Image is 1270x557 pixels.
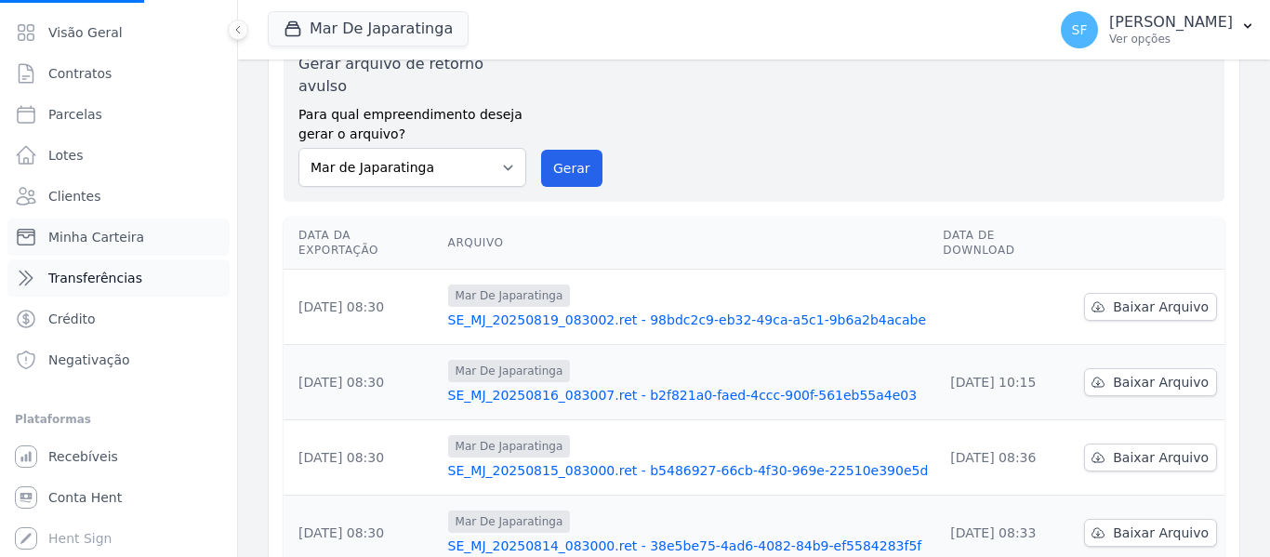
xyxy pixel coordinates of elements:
[284,420,441,496] td: [DATE] 08:30
[7,55,230,92] a: Contratos
[48,488,122,507] span: Conta Hent
[284,217,441,270] th: Data da Exportação
[448,386,929,404] a: SE_MJ_20250816_083007.ret - b2f821a0-faed-4ccc-900f-561eb55a4e03
[48,23,123,42] span: Visão Geral
[7,300,230,338] a: Crédito
[48,447,118,466] span: Recebíveis
[284,270,441,345] td: [DATE] 08:30
[298,53,526,98] label: Gerar arquivo de retorno avulso
[1084,368,1217,396] a: Baixar Arquivo
[1113,373,1209,391] span: Baixar Arquivo
[268,11,469,46] button: Mar De Japaratinga
[935,345,1077,420] td: [DATE] 10:15
[935,420,1077,496] td: [DATE] 08:36
[48,228,144,246] span: Minha Carteira
[48,351,130,369] span: Negativação
[284,345,441,420] td: [DATE] 08:30
[1109,32,1233,46] p: Ver opções
[448,461,929,480] a: SE_MJ_20250815_083000.ret - b5486927-66cb-4f30-969e-22510e390e5d
[7,259,230,297] a: Transferências
[1113,524,1209,542] span: Baixar Arquivo
[541,150,602,187] button: Gerar
[7,178,230,215] a: Clientes
[7,479,230,516] a: Conta Hent
[448,311,929,329] a: SE_MJ_20250819_083002.ret - 98bdc2c9-eb32-49ca-a5c1-9b6a2b4acabe
[1084,293,1217,321] a: Baixar Arquivo
[48,269,142,287] span: Transferências
[1072,23,1088,36] span: SF
[441,217,936,270] th: Arquivo
[1084,519,1217,547] a: Baixar Arquivo
[448,435,571,458] span: Mar De Japaratinga
[7,438,230,475] a: Recebíveis
[7,219,230,256] a: Minha Carteira
[448,537,929,555] a: SE_MJ_20250814_083000.ret - 38e5be75-4ad6-4082-84b9-ef5584283f5f
[48,146,84,165] span: Lotes
[7,96,230,133] a: Parcelas
[48,105,102,124] span: Parcelas
[48,187,100,206] span: Clientes
[448,360,571,382] span: Mar De Japaratinga
[298,98,526,144] label: Para qual empreendimento deseja gerar o arquivo?
[1113,448,1209,467] span: Baixar Arquivo
[1113,298,1209,316] span: Baixar Arquivo
[15,408,222,431] div: Plataformas
[935,217,1077,270] th: Data de Download
[48,310,96,328] span: Crédito
[7,341,230,378] a: Negativação
[448,285,571,307] span: Mar De Japaratinga
[1109,13,1233,32] p: [PERSON_NAME]
[7,137,230,174] a: Lotes
[448,511,571,533] span: Mar De Japaratinga
[1084,444,1217,471] a: Baixar Arquivo
[1046,4,1270,56] button: SF [PERSON_NAME] Ver opções
[7,14,230,51] a: Visão Geral
[48,64,112,83] span: Contratos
